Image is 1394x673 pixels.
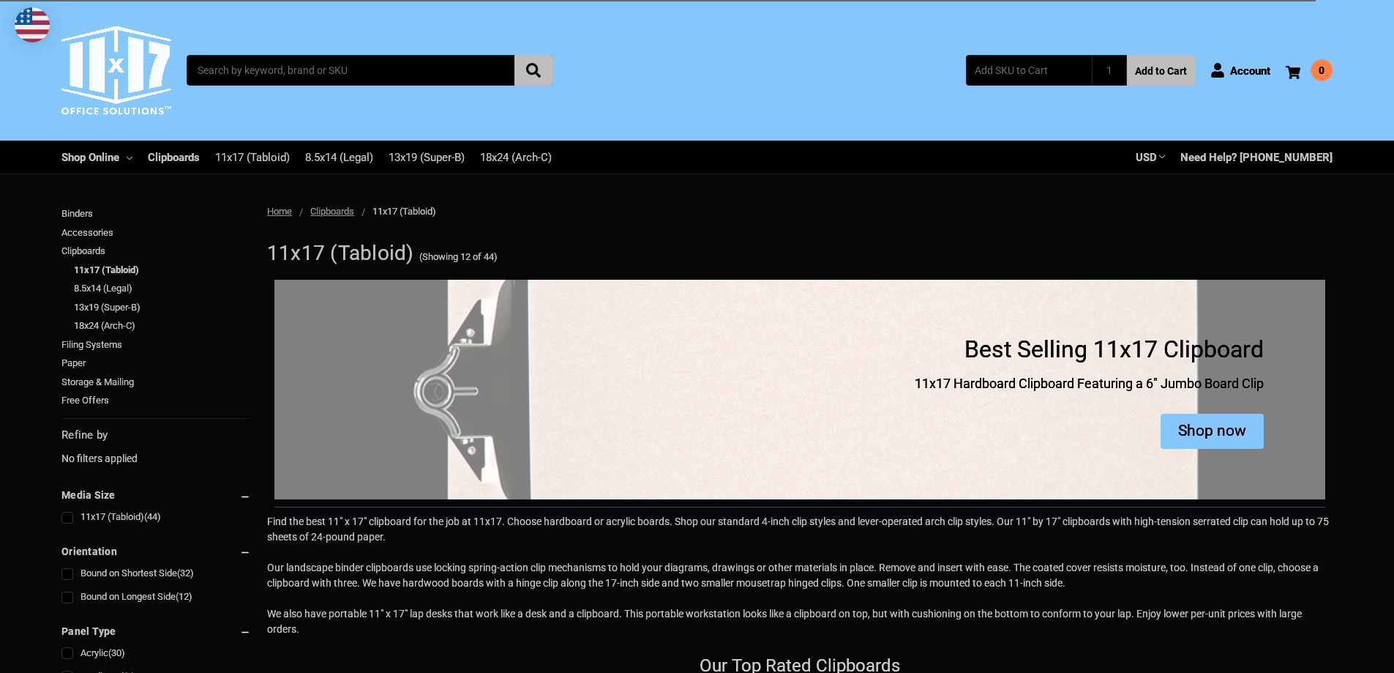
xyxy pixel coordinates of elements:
div: No filters applied [61,427,251,466]
span: Our landscape binder clipboards use locking spring-action clip mechanisms to hold your diagrams, ... [267,562,1319,589]
span: Account [1230,62,1270,79]
span: (44) [144,511,161,522]
a: 11x17 (Tabloid) [61,507,251,527]
img: duty and tax information for United States [15,7,50,42]
a: Need Help? [PHONE_NUMBER] [1180,141,1333,173]
a: Bound on Longest Side [61,587,251,607]
a: 0 [1286,51,1333,89]
a: 13x19 (Super-B) [74,298,251,317]
span: (32) [177,568,194,579]
a: Storage & Mailing [61,373,251,392]
span: (30) [108,647,125,658]
button: Add to Cart [1127,55,1195,86]
a: Paper [61,354,251,373]
a: Filing Systems [61,335,251,354]
input: Search by keyword, brand or SKU [187,55,552,86]
a: Acrylic [61,644,251,663]
span: (Showing 12 of 44) [419,250,498,264]
a: 18x24 (Arch-C) [480,141,552,174]
a: 8.5x14 (Legal) [74,279,251,298]
a: Clipboards [61,242,251,261]
a: Binders [61,204,251,223]
h5: Panel Type [61,622,251,640]
a: Shop Online [61,141,132,173]
input: Add SKU to Cart [966,55,1092,86]
div: Shop now [1178,420,1246,443]
a: 13x19 (Super-B) [389,141,465,174]
a: 18x24 (Arch-C) [74,316,251,335]
h1: 11x17 (Tabloid) [267,234,414,272]
a: Account [1210,51,1270,89]
a: Free Offers [61,391,251,410]
h5: Media Size [61,486,251,504]
span: 11x17 (Tabloid) [372,206,436,217]
span: We also have portable 11" x 17" lap desks that work like a desk and a clipboard. This portable wo... [267,608,1302,635]
a: Clipboards [310,206,354,217]
a: Bound on Shortest Side [61,564,251,584]
a: Clipboards [148,141,200,173]
div: Shop now [1161,414,1264,449]
span: 0 [1311,59,1333,81]
a: 11x17 (Tabloid) [74,261,251,280]
img: 11x17.com [61,15,171,125]
span: (12) [176,591,192,602]
h5: Orientation [61,543,251,560]
a: Home [267,206,292,217]
a: 11x17 (Tabloid) [215,141,290,174]
span: Find the best 11" x 17" clipboard for the job at 11x17. Choose hardboard or acrylic boards. Shop ... [267,516,1329,543]
h5: Refine by [61,427,251,444]
p: 11x17 Hardboard Clipboard Featuring a 6" Jumbo Board Clip [915,373,1264,393]
p: Best Selling 11x17 Clipboard [964,332,1264,367]
a: 8.5x14 (Legal) [305,141,373,174]
a: USD [1136,141,1165,173]
a: Accessories [61,223,251,242]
